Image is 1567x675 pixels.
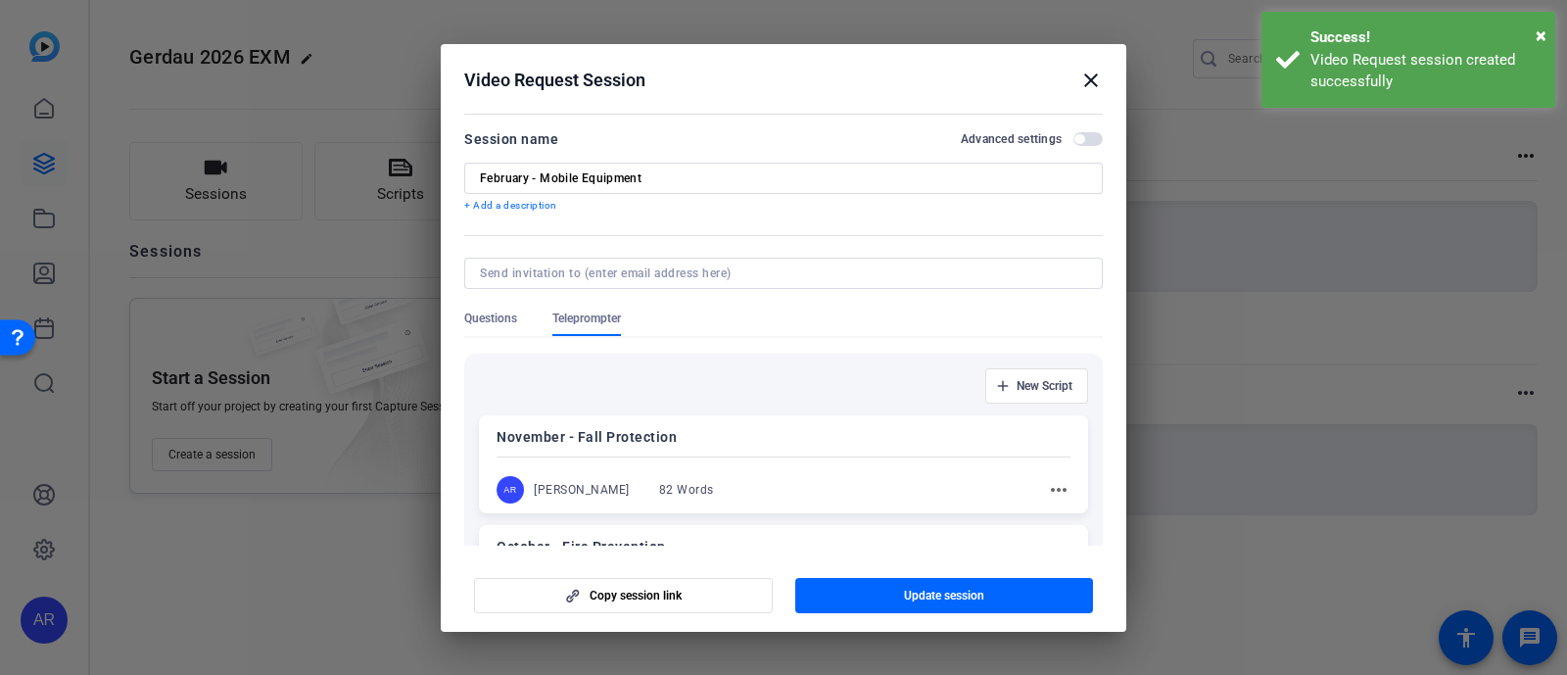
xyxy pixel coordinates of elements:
button: Copy session link [474,578,773,613]
span: Teleprompter [552,311,621,326]
span: New Script [1017,378,1072,394]
button: New Script [985,368,1088,404]
div: AR [497,476,524,504]
p: October - Fire Prevention [497,535,1070,558]
input: Enter Session Name [480,170,1087,186]
button: Update session [795,578,1094,613]
div: Video Request session created successfully [1310,49,1541,93]
span: Update session [904,588,984,603]
div: Success! [1310,26,1541,49]
div: 82 Words [659,482,714,498]
p: + Add a description [464,198,1103,214]
span: Questions [464,311,517,326]
div: Video Request Session [464,69,1103,92]
div: [PERSON_NAME] [534,482,630,498]
span: Copy session link [590,588,682,603]
input: Send invitation to (enter email address here) [480,265,1079,281]
button: Close [1536,21,1546,50]
span: × [1536,24,1546,47]
mat-icon: more_horiz [1047,478,1070,502]
mat-icon: close [1079,69,1103,92]
p: November - Fall Protection [497,425,1070,449]
h2: Advanced settings [961,131,1062,147]
div: Session name [464,127,558,151]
